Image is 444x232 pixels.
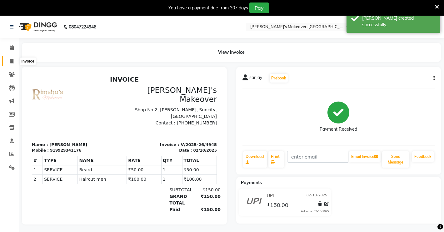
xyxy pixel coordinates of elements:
th: QTY [133,83,154,92]
td: 1 [133,102,154,111]
td: ₹50.00 [99,92,133,102]
div: ₹150.00 [165,133,192,140]
div: 02/10/2025 [165,74,189,80]
div: You have a payment due from 307 days [168,5,248,11]
button: Prebook [270,74,288,83]
a: Download [243,151,267,168]
th: RATE [99,83,133,92]
th: TOTAL [154,83,188,92]
span: ₹150.00 [267,201,288,210]
a: Feedback [412,151,434,162]
h2: INVOICE [4,3,189,10]
div: 919929341176 [22,74,53,80]
td: 2 [4,102,15,111]
div: Invoice [20,58,36,65]
td: SERVICE [15,102,50,111]
h3: [PERSON_NAME]'s Makeover [100,13,189,31]
th: # [4,83,15,92]
button: Pay [249,3,269,13]
div: SUBTOTAL [137,113,165,120]
p: Name : [PERSON_NAME] [4,68,92,75]
div: Paid [137,133,165,140]
span: sanjay [249,74,262,83]
div: ₹150.00 [165,113,192,120]
div: Date : [151,74,164,80]
span: Beard [51,93,97,100]
div: Mobile : [4,74,21,80]
p: Invoice : V/2025-26/4945 [100,68,189,75]
img: logo [16,18,59,36]
button: Send Message [382,151,409,168]
td: 1 [133,92,154,102]
p: Shop No.2, [PERSON_NAME], Suncity, [GEOGRAPHIC_DATA] [100,33,189,47]
div: ₹150.00 [165,120,192,133]
td: ₹100.00 [99,102,133,111]
td: SERVICE [15,92,50,102]
th: TYPE [15,83,50,92]
span: 02-10-2025 [307,193,327,199]
input: enter email [287,151,349,163]
button: Email Invoice [349,151,381,162]
div: GRAND TOTAL [137,120,165,133]
b: 08047224946 [69,18,96,36]
span: Payments [241,180,262,185]
p: Contact : [PHONE_NUMBER] [100,47,189,53]
th: NAME [50,83,99,92]
div: View Invoice [22,43,441,62]
td: ₹100.00 [154,102,188,111]
div: Added on 02-10-2025 [301,209,329,214]
span: UPI [267,193,274,199]
div: Payment Received [320,126,357,133]
div: Bill created successfully. [362,15,436,28]
td: 1 [4,92,15,102]
span: Haircut men [51,103,97,109]
a: Print [268,151,284,168]
td: ₹50.00 [154,92,188,102]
